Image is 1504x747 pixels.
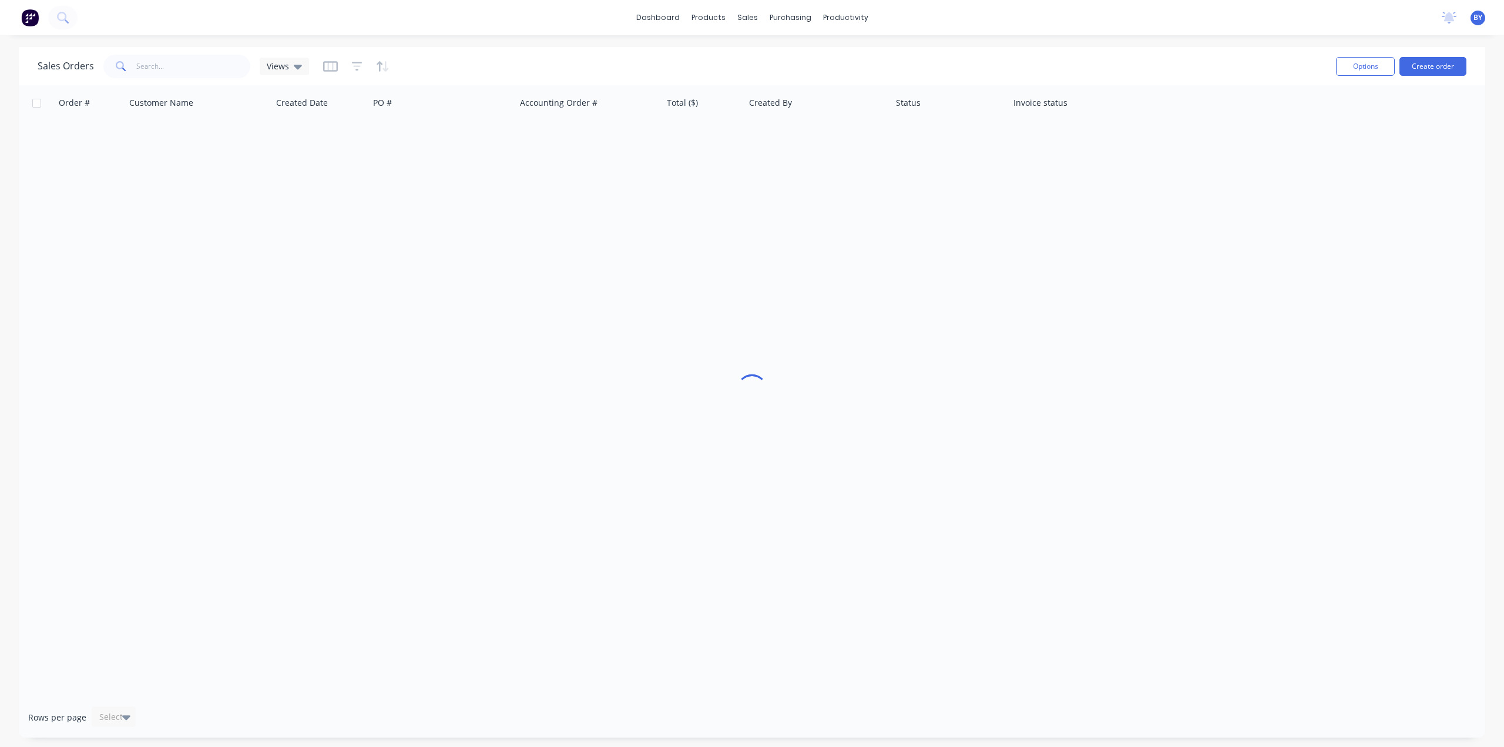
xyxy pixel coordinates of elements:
[276,97,328,109] div: Created Date
[99,711,130,723] div: Select...
[764,9,817,26] div: purchasing
[1473,12,1482,23] span: BY
[817,9,874,26] div: productivity
[373,97,392,109] div: PO #
[136,55,251,78] input: Search...
[59,97,90,109] div: Order #
[28,712,86,723] span: Rows per page
[1013,97,1067,109] div: Invoice status
[21,9,39,26] img: Factory
[38,61,94,72] h1: Sales Orders
[749,97,792,109] div: Created By
[267,60,289,72] span: Views
[896,97,921,109] div: Status
[1399,57,1466,76] button: Create order
[129,97,193,109] div: Customer Name
[1336,57,1395,76] button: Options
[520,97,597,109] div: Accounting Order #
[686,9,731,26] div: products
[667,97,698,109] div: Total ($)
[630,9,686,26] a: dashboard
[731,9,764,26] div: sales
